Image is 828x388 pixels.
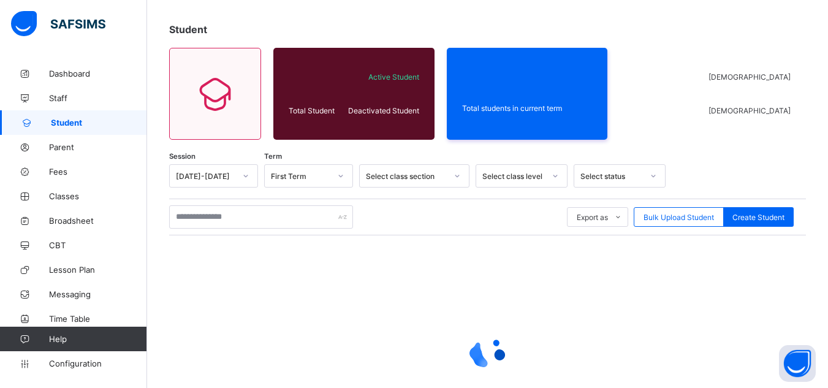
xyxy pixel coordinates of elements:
[49,359,146,368] span: Configuration
[49,93,147,103] span: Staff
[580,172,643,181] div: Select status
[51,118,147,127] span: Student
[49,334,146,344] span: Help
[264,152,282,161] span: Term
[49,142,147,152] span: Parent
[286,103,343,118] div: Total Student
[346,72,419,82] span: Active Student
[732,213,784,222] span: Create Student
[49,216,147,226] span: Broadsheet
[11,11,105,37] img: safsims
[577,213,608,222] span: Export as
[49,240,147,250] span: CBT
[644,213,714,222] span: Bulk Upload Student
[49,191,147,201] span: Classes
[779,345,816,382] button: Open asap
[708,106,791,115] span: [DEMOGRAPHIC_DATA]
[462,104,593,113] span: Total students in current term
[708,72,791,82] span: [DEMOGRAPHIC_DATA]
[49,314,147,324] span: Time Table
[49,265,147,275] span: Lesson Plan
[49,69,147,78] span: Dashboard
[482,172,545,181] div: Select class level
[176,172,235,181] div: [DATE]-[DATE]
[49,289,147,299] span: Messaging
[271,172,330,181] div: First Term
[49,167,147,177] span: Fees
[346,106,419,115] span: Deactivated Student
[169,23,207,36] span: Student
[169,152,196,161] span: Session
[366,172,447,181] div: Select class section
